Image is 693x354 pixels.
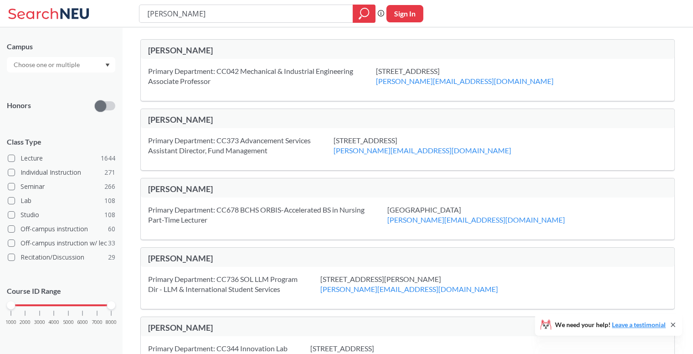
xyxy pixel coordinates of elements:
div: Primary Department: CC736 SOL LLM Program Dir - LLM & International Student Services [148,274,320,294]
div: [PERSON_NAME] [148,253,408,263]
label: Recitation/Discussion [8,251,115,263]
label: Lab [8,195,115,207]
a: [PERSON_NAME][EMAIL_ADDRESS][DOMAIN_NAME] [376,77,554,85]
span: 33 [108,238,115,248]
div: Campus [7,42,115,52]
label: Seminar [8,181,115,193]
div: [PERSON_NAME] [148,323,408,333]
span: 266 [104,182,115,192]
span: 60 [108,224,115,234]
div: Primary Department: CC042 Mechanical & Industrial Engineering Associate Professor [148,66,376,86]
div: magnifying glass [353,5,375,23]
input: Choose one or multiple [9,59,86,70]
span: 7000 [92,320,103,325]
label: Studio [8,209,115,221]
div: [PERSON_NAME] [148,115,408,125]
svg: Dropdown arrow [105,63,110,67]
div: [PERSON_NAME] [148,184,408,194]
span: 4000 [48,320,59,325]
span: 29 [108,252,115,262]
div: Dropdown arrow [7,57,115,73]
span: 3000 [34,320,45,325]
input: Class, professor, course number, "phrase" [146,6,346,21]
div: [GEOGRAPHIC_DATA] [387,205,588,225]
span: 5000 [63,320,74,325]
p: Honors [7,100,31,111]
label: Off-campus instruction [8,223,115,235]
a: [PERSON_NAME][EMAIL_ADDRESS][DOMAIN_NAME] [334,146,511,155]
div: [PERSON_NAME] [148,45,408,55]
div: Primary Department: CC678 BCHS ORBIS-Accelerated BS in Nursing Part-Time Lecturer [148,205,387,225]
a: [PERSON_NAME][EMAIL_ADDRESS][DOMAIN_NAME] [387,215,565,224]
span: 1000 [5,320,16,325]
a: [PERSON_NAME][EMAIL_ADDRESS][DOMAIN_NAME] [320,285,498,293]
svg: magnifying glass [359,7,370,20]
div: Primary Department: CC373 Advancement Services Assistant Director, Fund Management [148,135,334,156]
label: Individual Instruction [8,167,115,178]
div: [STREET_ADDRESS][PERSON_NAME] [320,274,521,294]
span: 1644 [101,153,115,163]
span: Class Type [7,137,115,147]
span: 2000 [20,320,31,325]
p: Course ID Range [7,286,115,297]
label: Lecture [8,152,115,164]
span: We need your help! [555,322,666,328]
div: [STREET_ADDRESS] [376,66,576,86]
span: 108 [104,196,115,206]
span: 6000 [77,320,88,325]
span: 108 [104,210,115,220]
label: Off-campus instruction w/ lec [8,237,115,249]
span: 8000 [106,320,117,325]
div: [STREET_ADDRESS] [334,135,534,156]
span: 271 [104,167,115,177]
button: Sign In [386,5,423,22]
a: Leave a testimonial [612,321,666,328]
